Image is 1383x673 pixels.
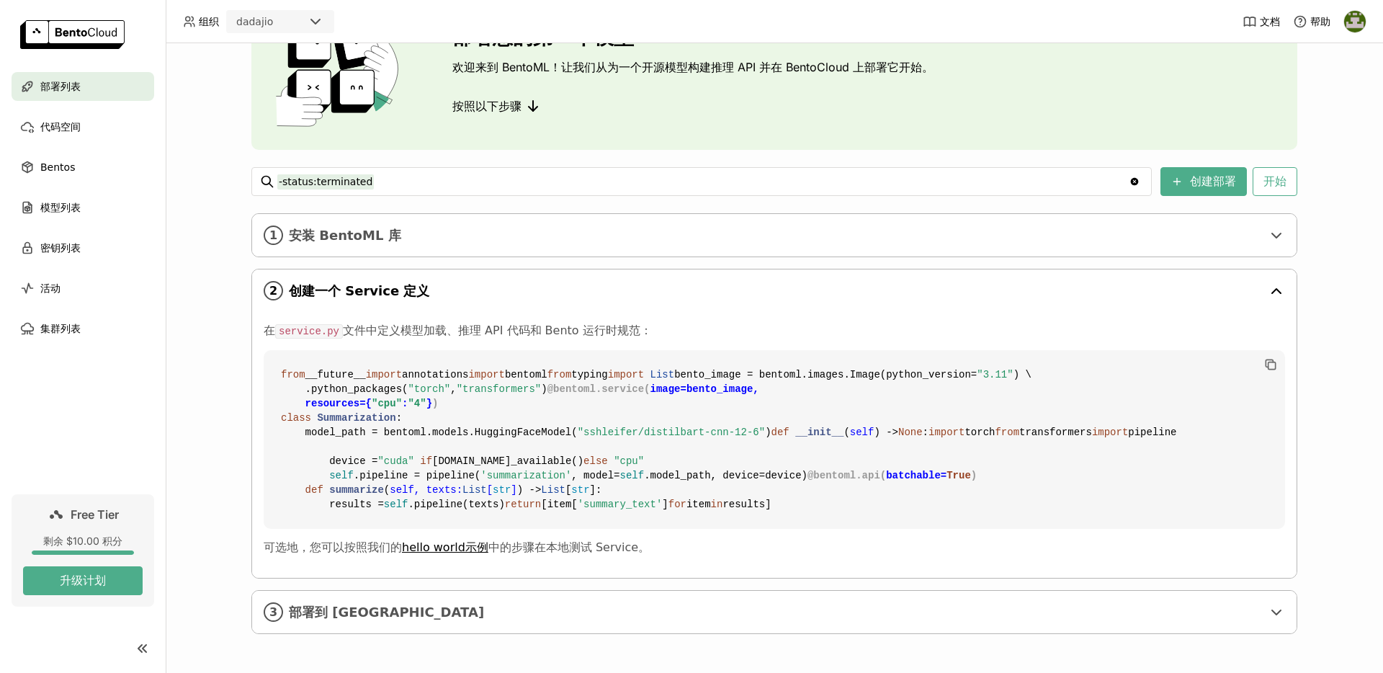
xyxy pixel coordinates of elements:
div: 3部署到 [GEOGRAPHIC_DATA] [252,591,1297,633]
div: dadajio [236,14,273,29]
span: "4" [408,398,426,409]
p: 欢迎来到 BentoML！让我们从为一个开源模型构建推理 API 并在 BentoCloud 上部署它开始。 [452,60,934,74]
span: __init__ [795,427,843,438]
span: class [281,412,311,424]
span: "cuda" [377,455,413,467]
span: def [305,484,323,496]
div: 1安装 BentoML 库 [252,214,1297,257]
a: 集群列表 [12,314,154,343]
span: else [583,455,608,467]
span: List [541,484,565,496]
i: 3 [264,602,283,622]
span: from [995,427,1019,438]
span: "cpu" [614,455,644,467]
img: cover onboarding [263,19,418,127]
a: 活动 [12,274,154,303]
span: 代码空间 [40,118,81,135]
i: 2 [264,281,283,300]
span: in [711,499,723,510]
span: List [650,369,675,380]
code: __future__ annotations bentoml typing bento_image = bentoml.images.Image(python_version= ) \ .pyt... [264,350,1285,529]
span: import [366,369,402,380]
svg: Clear value [1129,176,1140,187]
span: str [493,484,511,496]
span: from [547,369,572,380]
span: batchable= [886,470,971,481]
span: for [668,499,686,510]
span: "transformers" [457,383,542,395]
span: 安装 BentoML 库 [289,228,1262,244]
span: 模型列表 [40,199,81,216]
span: self [329,470,354,481]
span: import [468,369,504,380]
span: 创建一个 Service 定义 [289,283,1262,299]
span: 帮助 [1310,15,1330,28]
span: self [850,427,874,438]
span: 部署到 [GEOGRAPHIC_DATA] [289,605,1262,620]
p: 在 文件中定义模型加载、推理 API 代码和 Bento 运行时规范： [264,324,1285,339]
span: Bentos [40,159,75,176]
span: 文档 [1260,15,1280,28]
button: 创建部署 [1160,167,1247,196]
span: "sshleifer/distilbart-cnn-12-6" [578,427,765,438]
span: 集群列表 [40,320,81,337]
a: Bentos [12,153,154,182]
a: hello world示例 [402,540,488,554]
span: import [1092,427,1128,438]
a: 模型列表 [12,193,154,222]
span: 部署列表 [40,78,81,95]
div: 帮助 [1293,14,1330,29]
a: 代码空间 [12,112,154,141]
span: List [462,484,487,496]
span: 组织 [199,15,219,28]
h3: 部署您的第一个模型 [452,25,934,48]
span: None [898,427,923,438]
span: self [384,499,408,510]
span: True [946,470,971,481]
span: 'summary_text' [578,499,663,510]
div: 剩余 $10.00 积分 [23,535,143,548]
span: 密钥列表 [40,239,81,257]
span: 'summarization' [480,470,571,481]
p: 可选地，您可以按照我们的 中的步骤在本地测试 Service。 [264,540,1285,555]
i: 1 [264,226,283,245]
span: Free Tier [71,507,119,522]
span: import [928,427,964,438]
a: 部署列表 [12,72,154,101]
span: "cpu" [372,398,402,409]
a: 文档 [1243,14,1280,29]
button: 升级计划 [23,566,143,595]
img: logo [20,20,125,49]
span: if [420,455,432,467]
span: 活动 [40,280,61,297]
span: return [505,499,541,510]
span: self [620,470,645,481]
span: self, texts: [ ] [390,484,516,496]
input: Selected dadajio. [274,15,276,30]
img: dadajio dadajio [1344,11,1366,32]
button: 开始 [1253,167,1297,196]
span: str [571,484,589,496]
span: "3.11" [977,369,1013,380]
span: "torch" [408,383,450,395]
a: Free Tier剩余 $10.00 积分升级计划 [12,494,154,607]
input: 搜索 [277,170,1129,193]
a: 密钥列表 [12,233,154,262]
code: service.py [275,324,343,339]
span: from [281,369,305,380]
div: 2创建一个 Service 定义 [252,269,1297,312]
span: 按照以下步骤 [452,99,522,113]
span: summarize [329,484,384,496]
span: Summarization [317,412,395,424]
span: def [771,427,789,438]
span: import [608,369,644,380]
span: @bentoml.api( ) [807,470,977,481]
